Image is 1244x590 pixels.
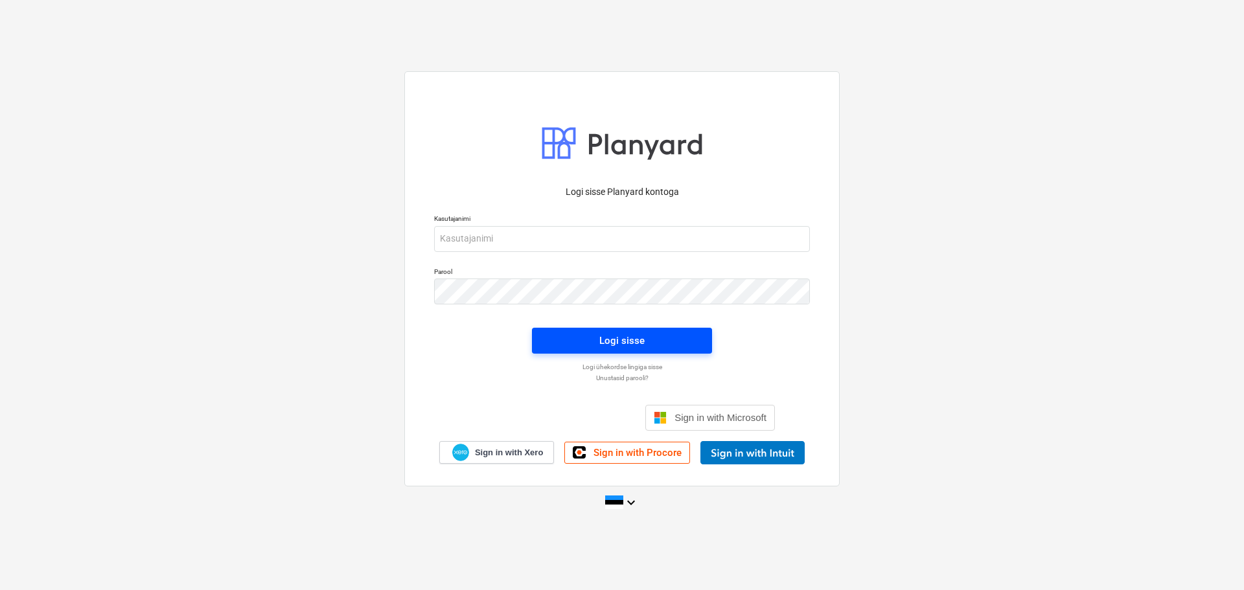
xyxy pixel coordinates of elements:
[428,363,816,371] a: Logi ühekordse lingiga sisse
[434,185,810,199] p: Logi sisse Planyard kontoga
[593,447,682,459] span: Sign in with Procore
[434,226,810,252] input: Kasutajanimi
[674,412,766,423] span: Sign in with Microsoft
[434,267,810,278] p: Parool
[623,495,639,510] i: keyboard_arrow_down
[532,328,712,354] button: Logi sisse
[434,214,810,225] p: Kasutajanimi
[439,441,555,464] a: Sign in with Xero
[475,447,543,459] span: Sign in with Xero
[599,332,645,349] div: Logi sisse
[654,411,667,424] img: Microsoft logo
[463,403,641,432] iframe: Sisselogimine Google'i nupu abil
[564,442,690,464] a: Sign in with Procore
[428,374,816,382] a: Unustasid parooli?
[452,444,469,461] img: Xero logo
